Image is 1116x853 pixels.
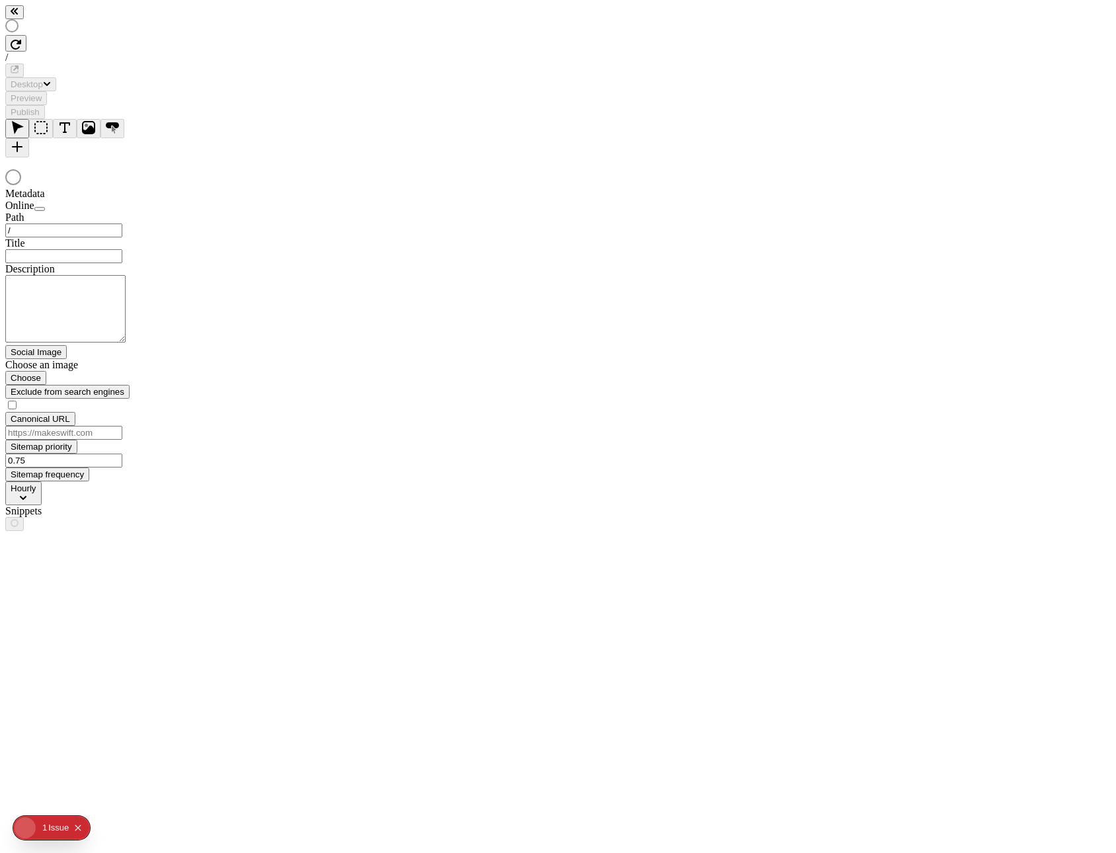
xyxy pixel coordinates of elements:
button: Text [53,119,77,138]
span: Choose [11,373,41,383]
span: Title [5,237,25,249]
button: Hourly [5,481,42,505]
button: Button [100,119,124,138]
span: Sitemap frequency [11,469,84,479]
span: Sitemap priority [11,442,72,452]
span: Social Image [11,347,61,357]
button: Sitemap priority [5,440,77,454]
button: Desktop [5,77,56,91]
span: Canonical URL [11,414,70,424]
span: Desktop [11,79,43,89]
span: Preview [11,93,42,103]
span: Hourly [11,483,36,493]
button: Social Image [5,345,67,359]
span: Online [5,200,34,211]
div: Metadata [5,188,164,200]
button: Preview [5,91,47,105]
button: Canonical URL [5,412,75,426]
span: Path [5,212,24,223]
button: Publish [5,105,45,119]
span: Publish [11,107,40,117]
div: / [5,52,1111,63]
input: https://makeswift.com [5,426,122,440]
button: Box [29,119,53,138]
div: Snippets [5,505,164,517]
button: Sitemap frequency [5,467,89,481]
button: Exclude from search engines [5,385,130,399]
span: Exclude from search engines [11,387,124,397]
button: Choose [5,371,46,385]
button: Image [77,119,100,138]
span: Description [5,263,55,274]
div: Choose an image [5,359,164,371]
